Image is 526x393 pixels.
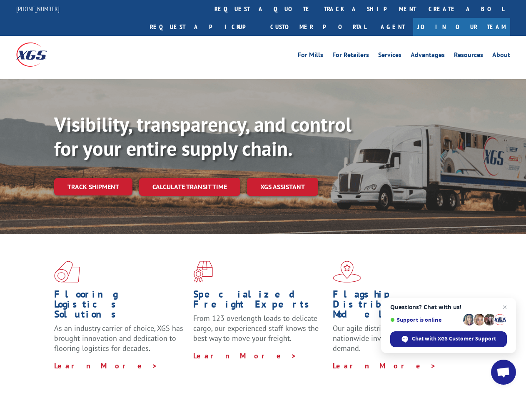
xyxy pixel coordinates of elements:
a: For Retailers [332,52,369,61]
a: Request a pickup [144,18,264,36]
a: Resources [454,52,483,61]
span: Support is online [390,317,460,323]
span: Questions? Chat with us! [390,304,507,310]
a: Open chat [491,360,516,385]
img: xgs-icon-flagship-distribution-model-red [333,261,361,283]
span: Chat with XGS Customer Support [390,331,507,347]
b: Visibility, transparency, and control for your entire supply chain. [54,111,351,161]
p: From 123 overlength loads to delicate cargo, our experienced staff knows the best way to move you... [193,313,326,350]
img: xgs-icon-total-supply-chain-intelligence-red [54,261,80,283]
a: Learn More > [193,351,297,360]
a: For Mills [298,52,323,61]
h1: Flooring Logistics Solutions [54,289,187,323]
a: [PHONE_NUMBER] [16,5,60,13]
a: Advantages [411,52,445,61]
a: Join Our Team [413,18,510,36]
h1: Flagship Distribution Model [333,289,466,323]
a: Learn More > [54,361,158,370]
a: Customer Portal [264,18,372,36]
span: Chat with XGS Customer Support [412,335,496,343]
a: Calculate transit time [139,178,240,196]
a: About [492,52,510,61]
a: XGS ASSISTANT [247,178,318,196]
img: xgs-icon-focused-on-flooring-red [193,261,213,283]
a: Track shipment [54,178,132,195]
span: Our agile distribution network gives you nationwide inventory management on demand. [333,323,463,353]
h1: Specialized Freight Experts [193,289,326,313]
a: Services [378,52,401,61]
a: Agent [372,18,413,36]
a: Learn More > [333,361,436,370]
span: As an industry carrier of choice, XGS has brought innovation and dedication to flooring logistics... [54,323,183,353]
